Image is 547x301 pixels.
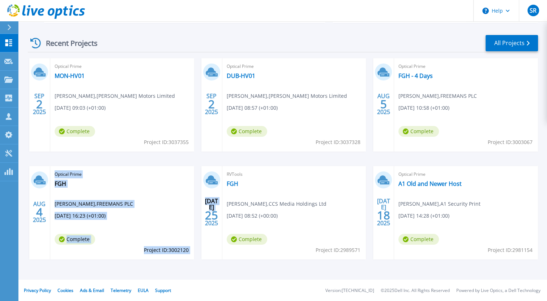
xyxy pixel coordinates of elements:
span: [PERSON_NAME] , [PERSON_NAME] Motors Limited [227,92,347,100]
a: DUB-HV01 [227,72,255,79]
span: [DATE] 16:23 (+01:00) [55,212,106,220]
span: 2 [36,101,43,107]
span: Project ID: 3002120 [144,246,189,254]
div: SEP 2025 [205,91,218,117]
a: Ads & Email [80,287,104,293]
span: Optical Prime [55,170,190,178]
span: [PERSON_NAME] , A1 Security Print [398,200,480,208]
a: FGH [55,180,66,187]
span: [PERSON_NAME] , FREEMANS PLC [55,200,133,208]
div: Recent Projects [28,34,107,52]
li: © 2025 Dell Inc. All Rights Reserved [381,288,450,293]
div: SEP 2025 [33,91,46,117]
a: Telemetry [111,287,131,293]
a: MON-HV01 [55,72,85,79]
a: EULA [138,287,149,293]
a: Cookies [57,287,73,293]
li: Version: [TECHNICAL_ID] [325,288,374,293]
div: AUG 2025 [33,199,46,225]
span: Optical Prime [227,62,362,70]
a: FGH - 4 Days [398,72,433,79]
span: Project ID: 2989571 [316,246,360,254]
span: Project ID: 3037328 [316,138,360,146]
span: Project ID: 3003067 [488,138,533,146]
span: Complete [227,126,267,137]
a: A1 Old and Newer Host [398,180,462,187]
span: SR [530,8,537,13]
span: [DATE] 10:58 (+01:00) [398,104,449,112]
span: [DATE] 09:03 (+01:00) [55,104,106,112]
span: [DATE] 08:52 (+00:00) [227,212,278,220]
span: [PERSON_NAME] , CCS Media Holdings Ltd [227,200,326,208]
span: Optical Prime [398,170,534,178]
span: 18 [377,212,390,218]
span: [PERSON_NAME] , FREEMANS PLC [398,92,477,100]
a: Privacy Policy [24,287,51,293]
span: RVTools [227,170,362,178]
div: [DATE] 2025 [377,199,390,225]
span: [DATE] 14:28 (+01:00) [398,212,449,220]
a: Support [155,287,171,293]
span: Optical Prime [55,62,190,70]
div: AUG 2025 [377,91,390,117]
a: FGH [227,180,238,187]
span: Complete [398,234,439,245]
span: 5 [380,101,387,107]
span: 4 [36,209,43,215]
span: 25 [205,212,218,218]
span: Complete [55,126,95,137]
span: Project ID: 2981154 [488,246,533,254]
span: Optical Prime [398,62,534,70]
span: [DATE] 08:57 (+01:00) [227,104,278,112]
span: Complete [398,126,439,137]
span: 2 [208,101,215,107]
span: [PERSON_NAME] , [PERSON_NAME] Motors Limited [55,92,175,100]
span: Complete [227,234,267,245]
li: Powered by Live Optics, a Dell Technology [456,288,540,293]
a: All Projects [486,35,538,51]
div: [DATE] 2025 [205,199,218,225]
span: Project ID: 3037355 [144,138,189,146]
span: Complete [55,234,95,245]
